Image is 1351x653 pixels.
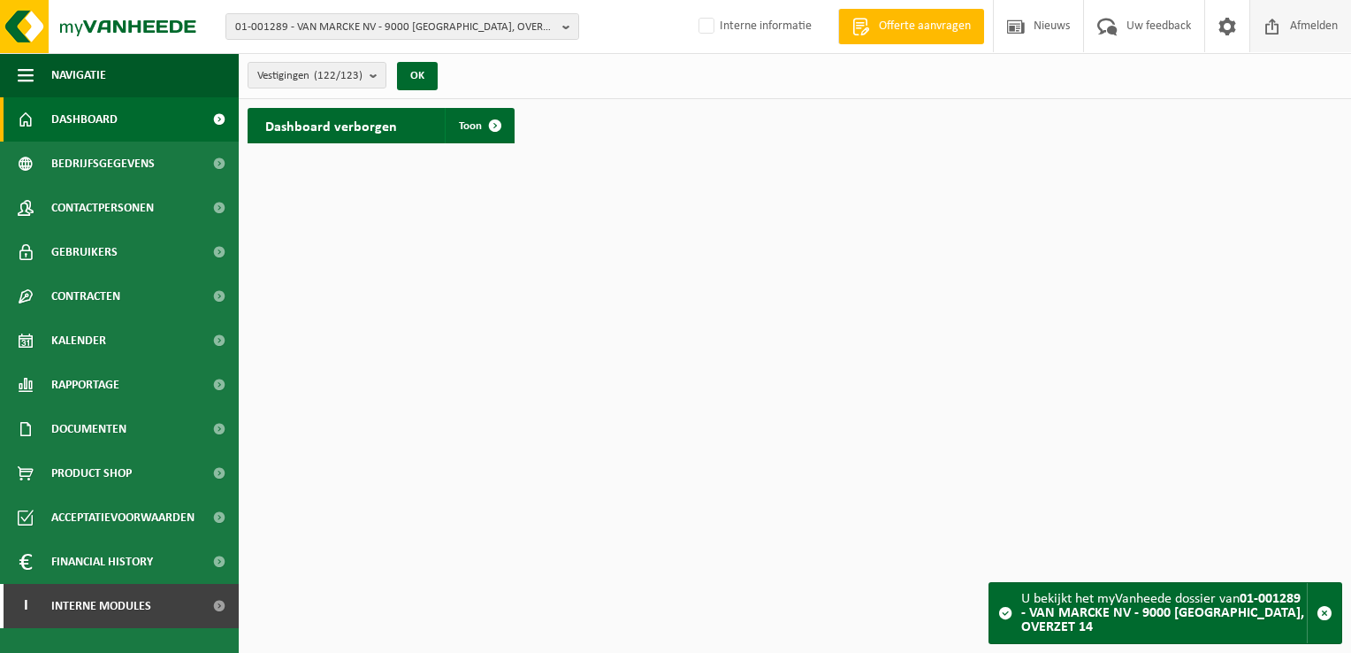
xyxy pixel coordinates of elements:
div: U bekijkt het myVanheede dossier van [1021,583,1307,643]
span: I [18,584,34,628]
a: Offerte aanvragen [838,9,984,44]
a: Toon [445,108,513,143]
count: (122/123) [314,70,363,81]
span: Navigatie [51,53,106,97]
span: Vestigingen [257,63,363,89]
span: Acceptatievoorwaarden [51,496,195,540]
span: Offerte aanvragen [874,18,975,35]
strong: 01-001289 - VAN MARCKE NV - 9000 [GEOGRAPHIC_DATA], OVERZET 14 [1021,592,1304,634]
span: Interne modules [51,584,151,628]
span: Dashboard [51,97,118,142]
span: Kalender [51,319,106,363]
span: Documenten [51,407,126,451]
button: 01-001289 - VAN MARCKE NV - 9000 [GEOGRAPHIC_DATA], OVERZET 14 [225,13,579,40]
label: Interne informatie [695,13,812,40]
span: Gebruikers [51,230,118,274]
span: Bedrijfsgegevens [51,142,155,186]
h2: Dashboard verborgen [248,108,415,142]
span: Rapportage [51,363,119,407]
span: Contracten [51,274,120,319]
span: Product Shop [51,451,132,496]
button: Vestigingen(122/123) [248,62,386,88]
span: 01-001289 - VAN MARCKE NV - 9000 [GEOGRAPHIC_DATA], OVERZET 14 [235,14,555,41]
span: Financial History [51,540,153,584]
button: OK [397,62,438,90]
span: Contactpersonen [51,186,154,230]
span: Toon [459,120,482,132]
